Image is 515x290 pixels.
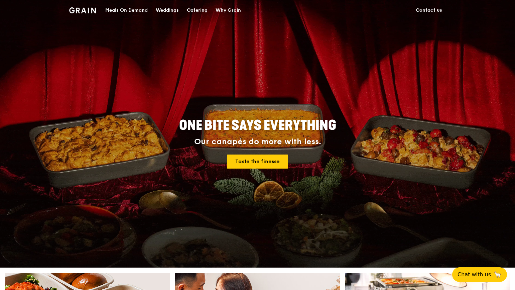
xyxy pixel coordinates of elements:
img: Grain [69,7,96,13]
div: Meals On Demand [105,0,148,20]
div: Our canapés do more with less. [137,137,378,147]
span: 🦙 [494,271,502,279]
div: Why Grain [216,0,241,20]
a: Catering [183,0,212,20]
a: Taste the finesse [227,155,288,169]
div: Weddings [156,0,179,20]
span: Chat with us [458,271,491,279]
div: Catering [187,0,208,20]
a: Contact us [412,0,446,20]
a: Why Grain [212,0,245,20]
a: Weddings [152,0,183,20]
button: Chat with us🦙 [452,267,507,282]
span: ONE BITE SAYS EVERYTHING [179,117,336,133]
